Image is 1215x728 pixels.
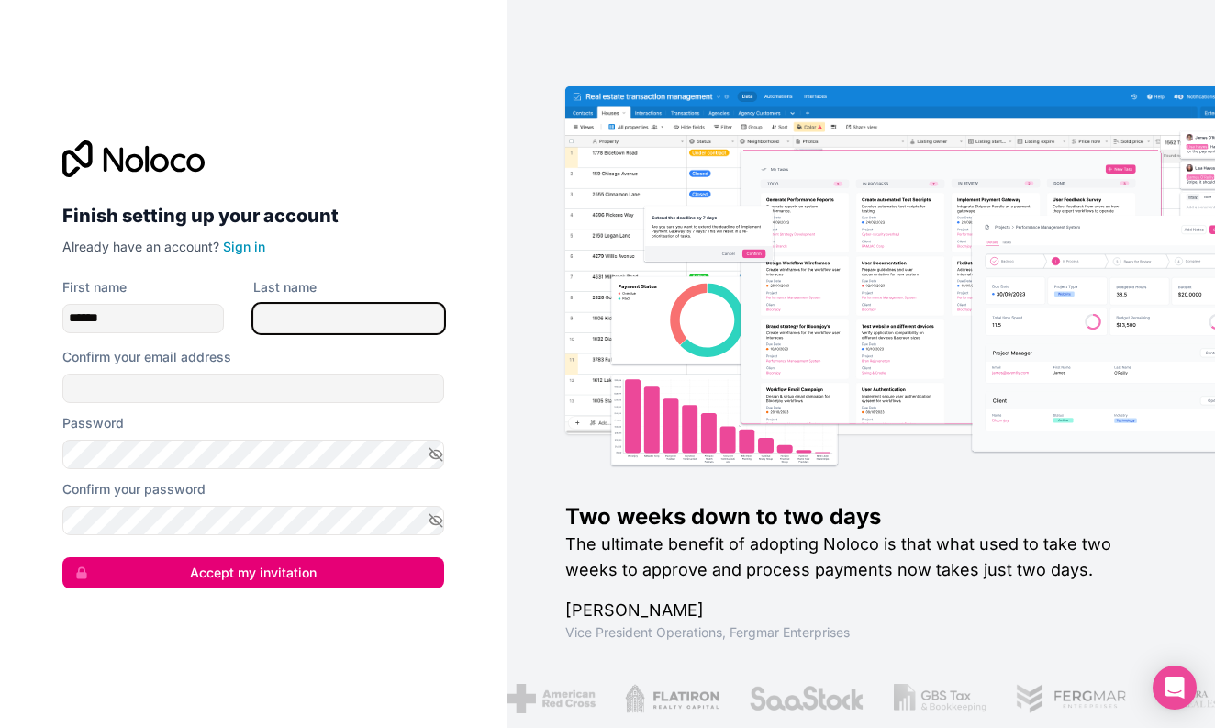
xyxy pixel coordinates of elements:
input: Password [62,440,444,469]
div: Open Intercom Messenger [1153,666,1197,710]
label: Confirm your password [62,480,206,498]
a: Sign in [223,239,265,254]
input: given-name [62,304,224,333]
label: Confirm your email address [62,348,231,366]
label: Password [62,414,124,432]
input: Confirm password [62,506,444,535]
img: /assets/fergmar-CudnrXN5.png [1012,684,1124,713]
label: First name [62,278,127,297]
button: Accept my invitation [62,557,444,588]
h1: [PERSON_NAME] [565,598,1156,623]
h2: The ultimate benefit of adopting Noloco is that what used to take two weeks to approve and proces... [565,532,1156,583]
img: /assets/saastock-C6Zbiodz.png [745,684,861,713]
h1: Two weeks down to two days [565,502,1156,532]
input: Email address [62,374,444,403]
img: /assets/gbstax-C-GtDUiK.png [890,684,984,713]
img: /assets/american-red-cross-BAupjrZR.png [502,684,591,713]
h1: Vice President Operations , Fergmar Enterprises [565,623,1156,642]
input: family-name [253,304,444,333]
img: /assets/flatiron-C8eUkumj.png [621,684,717,713]
label: Last name [253,278,317,297]
h2: Finish setting up your account [62,199,444,232]
span: Already have an account? [62,239,219,254]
